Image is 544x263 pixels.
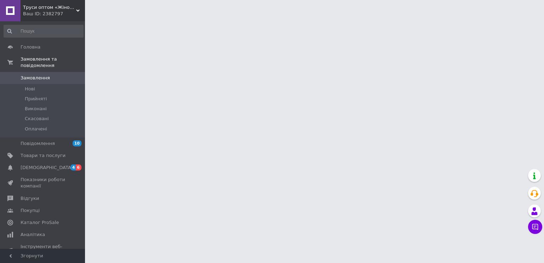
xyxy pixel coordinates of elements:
[21,244,66,256] span: Інструменти веб-майстра та SEO
[76,164,81,170] span: 6
[21,75,50,81] span: Замовлення
[21,231,45,238] span: Аналітика
[25,116,49,122] span: Скасовані
[4,25,84,38] input: Пошук
[25,96,47,102] span: Прийняті
[21,164,73,171] span: [DEMOGRAPHIC_DATA]
[21,207,40,214] span: Покупці
[70,164,76,170] span: 4
[21,195,39,202] span: Відгуки
[528,220,542,234] button: Чат з покупцем
[25,126,47,132] span: Оплачені
[25,86,35,92] span: Нові
[21,140,55,147] span: Повідомлення
[21,219,59,226] span: Каталог ProSale
[21,56,85,69] span: Замовлення та повідомлення
[73,140,81,146] span: 10
[23,11,85,17] div: Ваш ID: 2382797
[21,152,66,159] span: Товари та послуги
[21,44,40,50] span: Головна
[21,177,66,189] span: Показники роботи компанії
[23,4,76,11] span: Труси оптом «Жіноча Радість» - представник фабрики білизни
[25,106,47,112] span: Виконані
